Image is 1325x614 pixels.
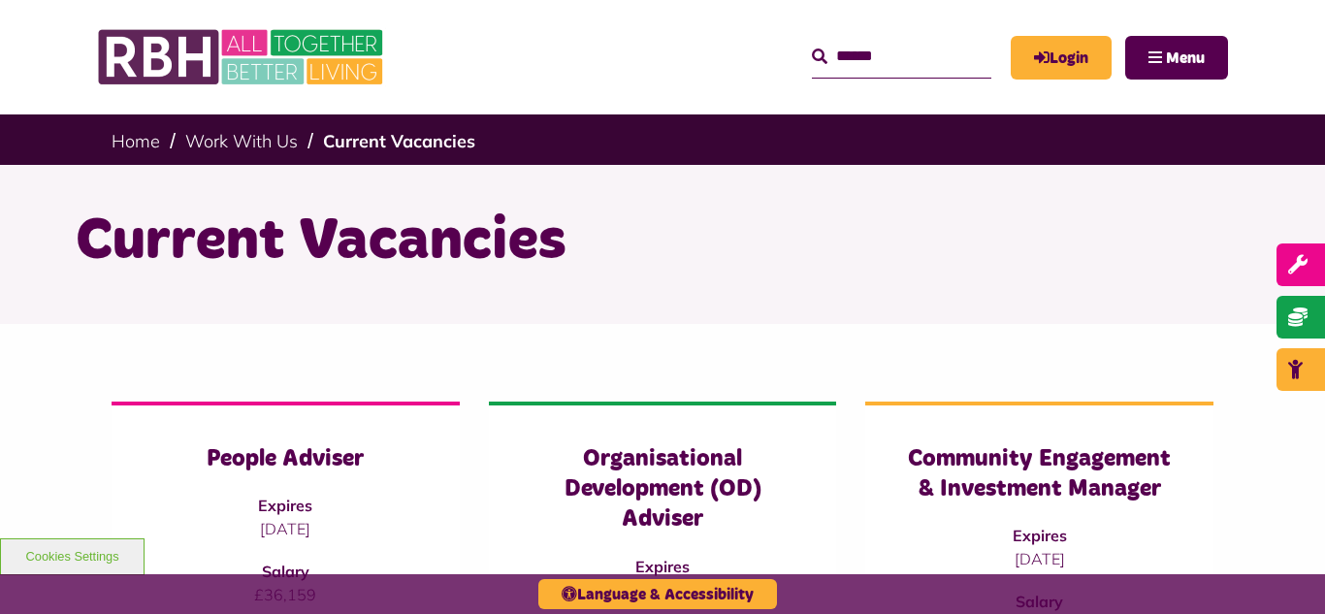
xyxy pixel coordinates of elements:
h3: Organisational Development (OD) Adviser [528,444,798,535]
a: Work With Us [185,130,298,152]
strong: Salary [262,562,309,581]
span: Menu [1166,50,1205,66]
img: RBH [97,19,388,95]
h1: Current Vacancies [76,204,1249,279]
a: Home [112,130,160,152]
p: [DATE] [904,547,1175,570]
button: Language & Accessibility [538,579,777,609]
h3: Community Engagement & Investment Manager [904,444,1175,504]
a: Current Vacancies [323,130,475,152]
strong: Expires [1013,526,1067,545]
h3: People Adviser [150,444,421,474]
p: [DATE] [150,517,421,540]
strong: Expires [258,496,312,515]
button: Navigation [1125,36,1228,80]
a: MyRBH [1011,36,1112,80]
strong: Expires [635,557,690,576]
